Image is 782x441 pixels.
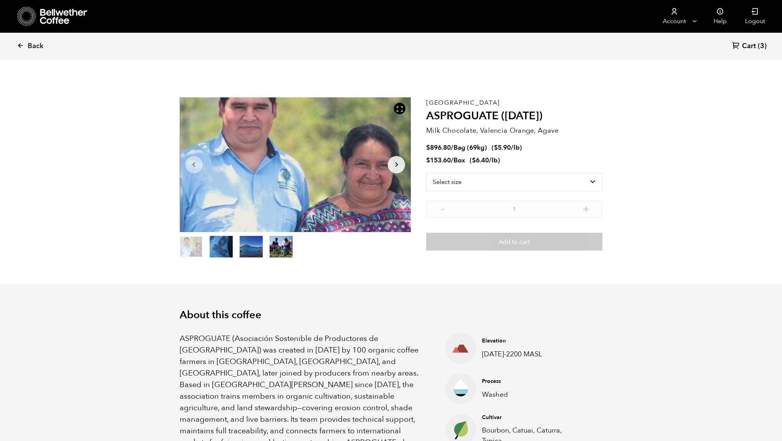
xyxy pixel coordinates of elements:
[426,156,430,165] span: $
[426,125,602,136] p: Milk Chocolate, Valencia Orange, Agave
[732,41,767,52] a: Cart (3)
[482,389,577,400] p: Washed
[482,414,577,421] h4: Cultivar
[454,156,465,165] span: Box
[511,143,520,152] span: /lb
[492,143,522,152] span: ( )
[28,42,43,51] span: Back
[470,156,500,165] span: ( )
[489,156,498,165] span: /lb
[438,204,447,212] button: -
[581,204,591,212] button: +
[494,143,498,152] span: $
[482,337,577,345] h4: Elevation
[451,143,454,152] span: /
[426,156,451,165] bdi: 153.60
[472,156,476,165] span: $
[742,42,756,51] span: Cart
[454,143,487,152] span: Bag (69kg)
[482,349,577,359] p: [DATE]-2200 MASL
[482,378,577,385] h4: Process
[758,42,767,51] span: (3)
[426,143,451,152] bdi: 896.80
[426,143,430,152] span: $
[451,156,454,165] span: /
[426,233,602,251] button: Add to cart
[494,143,511,152] bdi: 5.90
[426,110,602,123] h2: ASPROGUATE ([DATE])
[472,156,489,165] bdi: 6.40
[180,309,603,321] h2: About this coffee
